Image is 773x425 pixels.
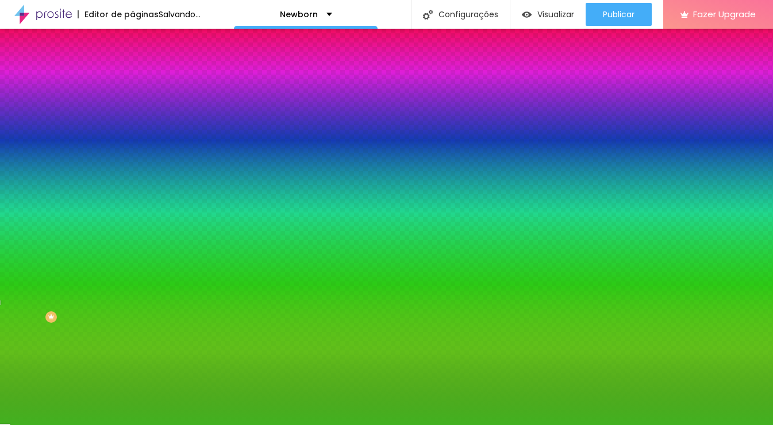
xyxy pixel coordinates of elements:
span: Publicar [603,10,634,19]
img: Icone [423,10,433,20]
span: Visualizar [537,10,574,19]
button: Visualizar [510,3,586,26]
img: view-1.svg [522,10,532,20]
span: Fazer Upgrade [693,9,756,19]
p: Newborn [280,10,318,18]
div: Salvando... [159,10,201,18]
div: Editor de páginas [78,10,159,18]
button: Publicar [586,3,652,26]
